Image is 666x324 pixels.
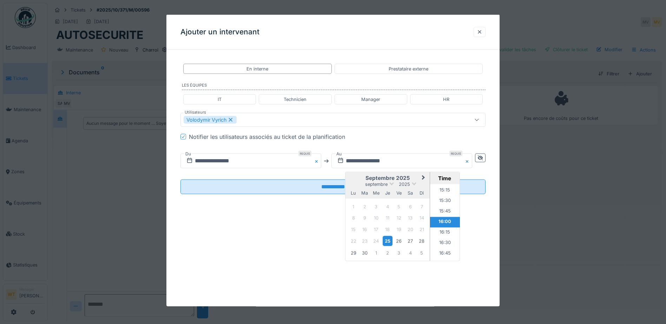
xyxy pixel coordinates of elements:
[183,109,207,115] label: Utilisateurs
[365,182,388,187] span: septembre
[394,202,404,211] div: Not available vendredi 5 septembre 2025
[184,116,237,124] div: Volodymir Vyrich
[394,236,404,246] div: Choose vendredi 26 septembre 2025
[383,188,392,198] div: jeudi
[349,248,358,257] div: Choose lundi 29 septembre 2025
[349,202,358,211] div: Not available lundi 1 septembre 2025
[430,207,460,217] li: 15:45
[405,236,415,246] div: Choose samedi 27 septembre 2025
[360,213,369,223] div: Not available mardi 9 septembre 2025
[349,236,358,246] div: Not available lundi 22 septembre 2025
[360,248,369,257] div: Choose mardi 30 septembre 2025
[394,213,404,223] div: Not available vendredi 12 septembre 2025
[371,248,381,257] div: Choose mercredi 1 octobre 2025
[399,182,410,187] span: 2025
[371,188,381,198] div: mercredi
[417,224,427,234] div: Not available dimanche 21 septembre 2025
[180,28,259,36] h3: Ajouter un intervenant
[417,188,427,198] div: dimanche
[336,150,342,158] label: Au
[443,96,449,103] div: HR
[394,224,404,234] div: Not available vendredi 19 septembre 2025
[405,188,415,198] div: samedi
[348,201,427,258] div: Month septembre, 2025
[430,228,460,238] li: 16:15
[360,202,369,211] div: Not available mardi 2 septembre 2025
[360,188,369,198] div: mardi
[349,224,358,234] div: Not available lundi 15 septembre 2025
[360,224,369,234] div: Not available mardi 16 septembre 2025
[394,188,404,198] div: vendredi
[298,151,311,156] div: Requis
[430,185,460,196] li: 15:15
[246,66,268,72] div: En interne
[417,248,427,257] div: Choose dimanche 5 octobre 2025
[383,202,392,211] div: Not available jeudi 4 septembre 2025
[394,248,404,257] div: Choose vendredi 3 octobre 2025
[349,188,358,198] div: lundi
[360,236,369,246] div: Not available mardi 23 septembre 2025
[361,96,380,103] div: Manager
[383,236,392,246] div: Choose jeudi 25 septembre 2025
[349,213,358,223] div: Not available lundi 8 septembre 2025
[371,202,381,211] div: Not available mercredi 3 septembre 2025
[182,82,486,90] label: Les équipes
[405,202,415,211] div: Not available samedi 6 septembre 2025
[430,249,460,259] li: 16:45
[371,236,381,246] div: Not available mercredi 24 septembre 2025
[185,150,192,158] label: Du
[383,248,392,257] div: Choose jeudi 2 octobre 2025
[371,213,381,223] div: Not available mercredi 10 septembre 2025
[430,238,460,249] li: 16:30
[189,133,345,141] div: Notifier les utilisateurs associés au ticket de la planification
[371,224,381,234] div: Not available mercredi 17 septembre 2025
[449,151,462,156] div: Requis
[405,224,415,234] div: Not available samedi 20 septembre 2025
[417,236,427,246] div: Choose dimanche 28 septembre 2025
[430,217,460,228] li: 16:00
[218,96,222,103] div: IT
[417,202,427,211] div: Not available dimanche 7 septembre 2025
[464,154,472,168] button: Close
[314,154,321,168] button: Close
[284,96,306,103] div: Technicien
[430,184,460,261] ul: Time
[430,196,460,207] li: 15:30
[383,213,392,223] div: Not available jeudi 11 septembre 2025
[418,173,430,184] button: Next Month
[405,248,415,257] div: Choose samedi 4 octobre 2025
[432,175,458,182] div: Time
[389,66,428,72] div: Prestataire externe
[345,175,430,181] h2: septembre 2025
[405,213,415,223] div: Not available samedi 13 septembre 2025
[383,224,392,234] div: Not available jeudi 18 septembre 2025
[430,259,460,270] li: 17:00
[417,213,427,223] div: Not available dimanche 14 septembre 2025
